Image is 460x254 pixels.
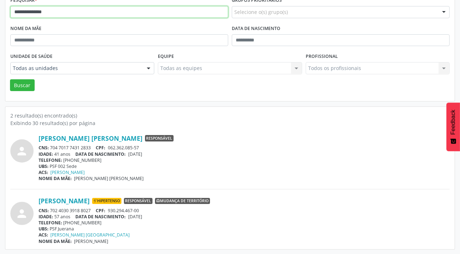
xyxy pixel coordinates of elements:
[232,23,280,34] label: Data de nascimento
[51,232,130,238] a: [PERSON_NAME] [GEOGRAPHIC_DATA]
[108,145,139,151] span: 062.362.085-57
[92,198,121,204] span: Hipertenso
[39,220,450,226] div: [PHONE_NUMBER]
[10,23,41,34] label: Nome da mãe
[39,163,49,169] span: UBS:
[128,151,142,157] span: [DATE]
[39,157,450,163] div: [PHONE_NUMBER]
[39,157,62,163] span: TELEFONE:
[96,145,106,151] span: CPF:
[39,208,450,214] div: 702 4030 3918 8027
[76,151,126,157] span: DATA DE NASCIMENTO:
[39,226,450,232] div: PSF Juerana
[306,51,338,62] label: Profissional
[74,238,109,244] span: [PERSON_NAME]
[10,119,450,127] div: Exibindo 30 resultado(s) por página
[10,79,35,91] button: Buscar
[39,214,450,220] div: 57 anos
[10,112,450,119] div: 2 resultado(s) encontrado(s)
[124,198,152,204] span: Responsável
[39,134,142,142] a: [PERSON_NAME] [PERSON_NAME]
[450,110,456,135] span: Feedback
[39,151,53,157] span: IDADE:
[96,208,106,214] span: CPF:
[446,103,460,151] button: Feedback - Mostrar pesquisa
[39,226,49,232] span: UBS:
[39,220,62,226] span: TELEFONE:
[39,151,450,157] div: 41 anos
[51,169,85,175] a: [PERSON_NAME]
[108,208,139,214] span: 930.294.467-00
[155,198,210,204] span: Mudança de território
[158,51,174,62] label: Equipe
[39,232,48,238] span: ACS:
[39,214,53,220] span: IDADE:
[39,175,72,181] span: NOME DA MÃE:
[145,135,174,141] span: Responsável
[74,175,144,181] span: [PERSON_NAME] [PERSON_NAME]
[39,238,72,244] span: NOME DA MÃE:
[39,163,450,169] div: PSF 002 Sede
[39,208,49,214] span: CNS:
[128,214,142,220] span: [DATE]
[234,8,288,16] span: Selecione o(s) grupo(s)
[76,214,126,220] span: DATA DE NASCIMENTO:
[39,197,90,205] a: [PERSON_NAME]
[13,65,140,72] span: Todas as unidades
[39,169,48,175] span: ACS:
[39,145,450,151] div: 704 7017 7431 2833
[16,145,29,158] i: person
[10,51,52,62] label: Unidade de saúde
[39,145,49,151] span: CNS:
[16,207,29,220] i: person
